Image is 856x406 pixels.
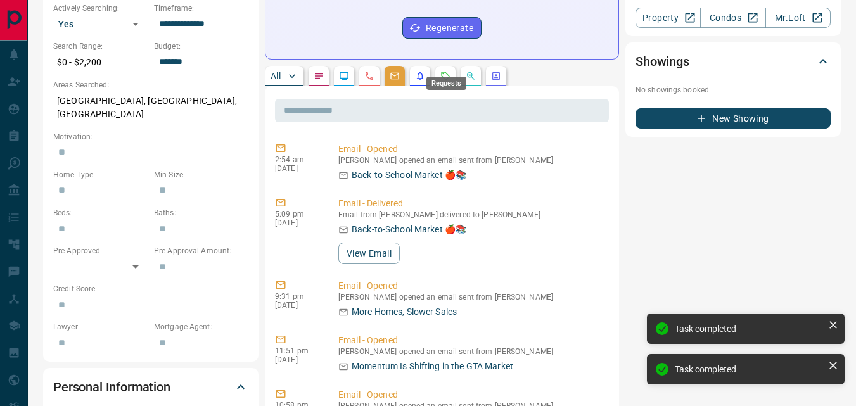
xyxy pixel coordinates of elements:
h2: Showings [636,51,689,72]
p: Lawyer: [53,321,148,333]
p: Credit Score: [53,283,248,295]
svg: Listing Alerts [415,71,425,81]
svg: Agent Actions [491,71,501,81]
p: Areas Searched: [53,79,248,91]
p: Back-to-School Market 🍎📚 [352,223,466,236]
p: Momentum Is Shifting in the GTA Market [352,360,513,373]
p: Min Size: [154,169,248,181]
p: Email - Opened [338,279,604,293]
p: [GEOGRAPHIC_DATA], [GEOGRAPHIC_DATA], [GEOGRAPHIC_DATA] [53,91,248,125]
p: [PERSON_NAME] opened an email sent from [PERSON_NAME] [338,156,604,165]
p: Pre-Approval Amount: [154,245,248,257]
p: Baths: [154,207,248,219]
svg: Opportunities [466,71,476,81]
button: Regenerate [402,17,482,39]
p: Back-to-School Market 🍎📚 [352,168,466,182]
div: Requests [426,77,466,90]
p: Timeframe: [154,3,248,14]
p: Email - Opened [338,143,604,156]
p: Pre-Approved: [53,245,148,257]
p: 2:54 am [275,155,319,164]
p: No showings booked [636,84,831,96]
p: Budget: [154,41,248,52]
p: More Homes, Slower Sales [352,305,457,319]
a: Property [636,8,701,28]
p: All [271,72,281,80]
div: Task completed [675,364,823,374]
svg: Lead Browsing Activity [339,71,349,81]
p: [DATE] [275,301,319,310]
svg: Emails [390,71,400,81]
p: Email from [PERSON_NAME] delivered to [PERSON_NAME] [338,210,604,219]
button: New Showing [636,108,831,129]
svg: Notes [314,71,324,81]
p: 5:09 pm [275,210,319,219]
p: [PERSON_NAME] opened an email sent from [PERSON_NAME] [338,293,604,301]
h2: Personal Information [53,377,170,397]
p: 9:31 pm [275,292,319,301]
div: Showings [636,46,831,77]
p: [DATE] [275,219,319,227]
svg: Calls [364,71,374,81]
p: Mortgage Agent: [154,321,248,333]
p: Actively Searching: [53,3,148,14]
a: Condos [700,8,765,28]
p: Email - Delivered [338,197,604,210]
p: $0 - $2,200 [53,52,148,73]
p: 11:51 pm [275,346,319,355]
p: Beds: [53,207,148,219]
p: Search Range: [53,41,148,52]
p: Motivation: [53,131,248,143]
p: [DATE] [275,355,319,364]
div: Personal Information [53,372,248,402]
a: Mr.Loft [765,8,831,28]
p: [PERSON_NAME] opened an email sent from [PERSON_NAME] [338,347,604,356]
p: [DATE] [275,164,319,173]
p: Home Type: [53,169,148,181]
div: Task completed [675,324,823,334]
div: Yes [53,14,148,34]
p: Email - Opened [338,388,604,402]
button: View Email [338,243,400,264]
p: Email - Opened [338,334,604,347]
